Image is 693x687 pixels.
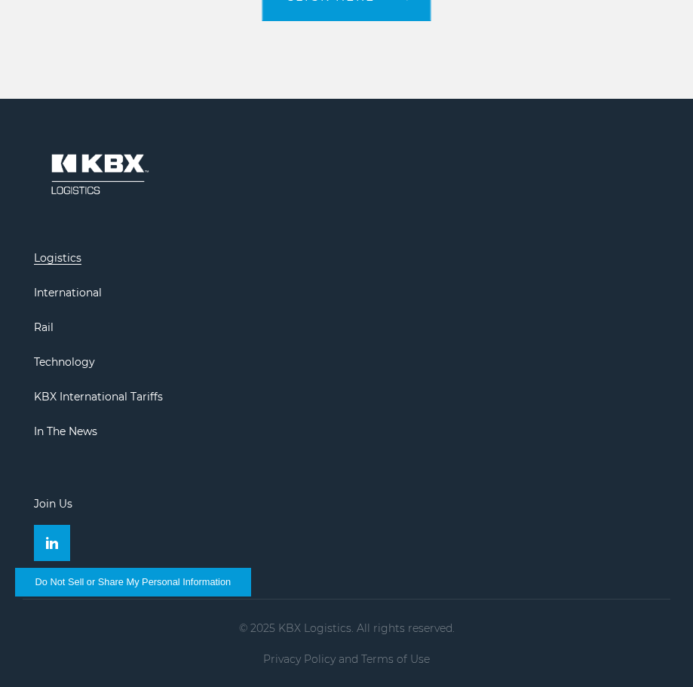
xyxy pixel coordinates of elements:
[15,568,251,597] button: Do Not Sell or Share My Personal Information
[46,537,58,549] img: Linkedin
[263,652,336,666] a: Privacy Policy
[34,251,81,265] a: Logistics
[34,497,72,511] a: Join Us
[34,136,162,212] img: kbx logo
[339,652,358,666] span: and
[34,286,102,299] a: International
[34,355,95,369] a: Technology
[34,390,163,403] a: KBX International Tariffs
[34,425,97,438] a: In The News
[34,320,54,334] a: Rail
[23,622,670,634] p: © 2025 KBX Logistics. All rights reserved.
[361,652,430,666] a: Terms of Use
